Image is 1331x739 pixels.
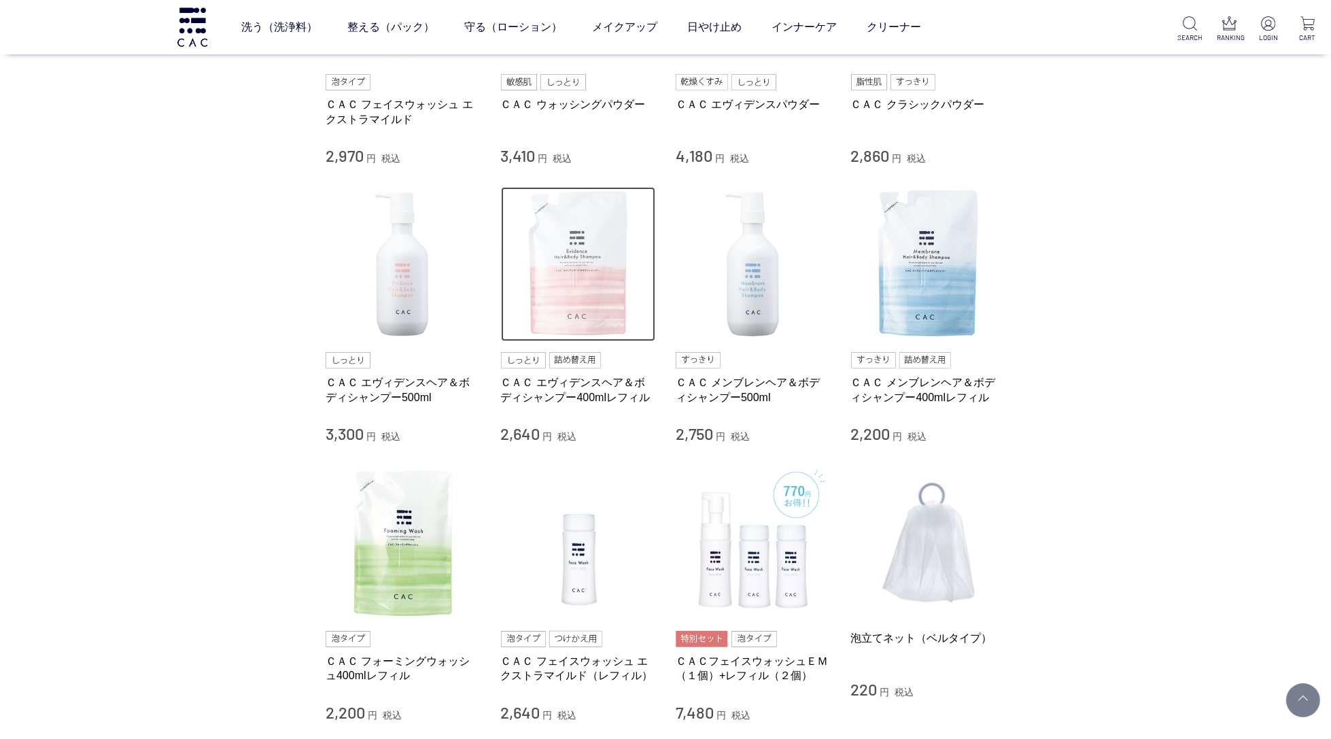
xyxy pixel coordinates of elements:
[1256,33,1281,43] p: LOGIN
[1177,16,1203,43] a: SEARCH
[676,702,714,722] span: 7,480
[851,424,891,443] span: 2,200
[326,654,481,683] a: ＣＡＣ フォーミングウォッシュ400mlレフィル
[326,97,481,126] a: ＣＡＣ フェイスウォッシュ エクストラマイルド
[676,97,831,111] a: ＣＡＣ エヴィデンスパウダー
[501,352,546,368] img: しっとり
[366,153,376,164] span: 円
[676,465,831,620] img: ＣＡＣフェイスウォッシュＥＭ（１個）+レフィル（２個）
[851,375,1006,405] a: ＣＡＣ メンブレンヘア＆ボディシャンプー400mlレフィル
[501,145,536,165] span: 3,410
[1177,33,1203,43] p: SEARCH
[464,8,562,46] a: 守る（ローション）
[501,654,656,683] a: ＣＡＣ フェイスウォッシュ エクストラマイルド（レフィル）
[501,74,538,90] img: 敏感肌
[676,631,728,647] img: 特別セット
[1295,16,1320,43] a: CART
[383,710,402,721] span: 税込
[676,352,721,368] img: すっきり
[366,431,376,442] span: 円
[381,153,400,164] span: 税込
[501,424,540,443] span: 2,640
[326,74,370,90] img: 泡タイプ
[731,710,750,721] span: 税込
[891,74,935,90] img: すっきり
[241,8,317,46] a: 洗う（洗浄料）
[542,710,552,721] span: 円
[326,145,364,165] span: 2,970
[731,74,776,90] img: しっとり
[501,97,656,111] a: ＣＡＣ ウォッシングパウダー
[501,702,540,722] span: 2,640
[851,631,1006,645] a: 泡立てネット（ベルタイプ）
[676,187,831,342] img: ＣＡＣ メンブレンヘア＆ボディシャンプー500ml
[851,465,1006,620] img: 泡立てネット（ベルタイプ）
[851,74,887,90] img: 脂性肌
[676,145,712,165] span: 4,180
[731,631,776,647] img: 泡タイプ
[501,465,656,620] img: ＣＡＣ フェイスウォッシュ エクストラマイルド（レフィル）
[501,375,656,405] a: ＣＡＣ エヴィデンスヘア＆ボディシャンプー400mlレフィル
[895,687,914,698] span: 税込
[772,8,837,46] a: インナーケア
[347,8,434,46] a: 整える（パック）
[676,654,831,683] a: ＣＡＣフェイスウォッシュＥＭ（１個）+レフィル（２個）
[553,153,572,164] span: 税込
[851,97,1006,111] a: ＣＡＣ クラシックパウダー
[867,8,921,46] a: クリーナー
[676,74,728,90] img: 乾燥くすみ
[542,431,552,442] span: 円
[381,431,400,442] span: 税込
[907,431,927,442] span: 税込
[549,352,602,368] img: 詰め替え用
[907,153,926,164] span: 税込
[326,424,364,443] span: 3,300
[326,187,481,342] img: ＣＡＣ エヴィデンスヘア＆ボディシャンプー500ml
[676,424,713,443] span: 2,750
[1256,16,1281,43] a: LOGIN
[1295,33,1320,43] p: CART
[557,431,576,442] span: 税込
[326,375,481,405] a: ＣＡＣ エヴィデンスヘア＆ボディシャンプー500ml
[676,375,831,405] a: ＣＡＣ メンブレンヘア＆ボディシャンプー500ml
[501,187,656,342] img: ＣＡＣ エヴィデンスヘア＆ボディシャンプー400mlレフィル
[326,702,365,722] span: 2,200
[540,74,585,90] img: しっとり
[851,187,1006,342] img: ＣＡＣ メンブレンヘア＆ボディシャンプー400mlレフィル
[892,153,901,164] span: 円
[326,352,370,368] img: しっとり
[851,145,890,165] span: 2,860
[1217,33,1242,43] p: RANKING
[716,431,725,442] span: 円
[893,431,902,442] span: 円
[730,153,749,164] span: 税込
[175,7,209,46] img: logo
[851,679,878,699] span: 220
[715,153,725,164] span: 円
[549,631,602,647] img: つけかえ用
[501,631,546,647] img: 泡タイプ
[326,465,481,620] img: ＣＡＣ フォーミングウォッシュ400mlレフィル
[592,8,657,46] a: メイクアップ
[538,153,547,164] span: 円
[731,431,750,442] span: 税込
[326,631,370,647] img: 泡タイプ
[880,687,889,698] span: 円
[716,710,726,721] span: 円
[368,710,377,721] span: 円
[899,352,952,368] img: 詰め替え用
[1217,16,1242,43] a: RANKING
[687,8,742,46] a: 日やけ止め
[851,352,896,368] img: すっきり
[557,710,576,721] span: 税込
